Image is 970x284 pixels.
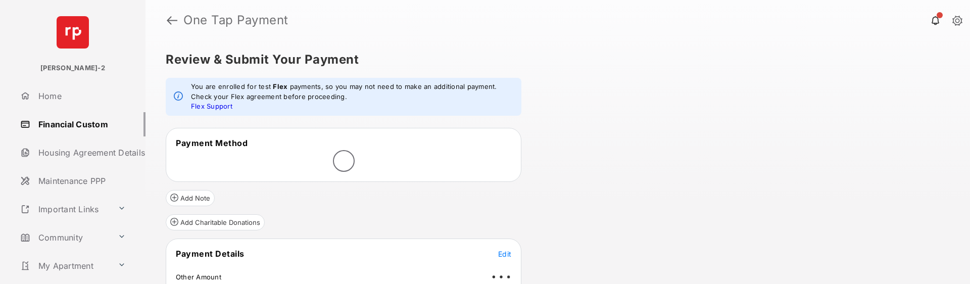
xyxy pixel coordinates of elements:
[176,138,248,148] span: Payment Method
[498,249,511,259] button: Edit
[40,63,105,73] p: [PERSON_NAME]-2
[16,225,114,250] a: Community
[191,82,513,112] em: You are enrolled for test payments, so you may not need to make an additional payment. Check your...
[166,190,215,206] button: Add Note
[498,250,511,258] span: Edit
[183,14,288,26] strong: One Tap Payment
[273,82,287,90] strong: Flex
[166,214,265,230] button: Add Charitable Donations
[16,140,145,165] a: Housing Agreement Details
[57,16,89,49] img: svg+xml;base64,PHN2ZyB4bWxucz0iaHR0cDovL3d3dy53My5vcmcvMjAwMC9zdmciIHdpZHRoPSI2NCIgaGVpZ2h0PSI2NC...
[16,112,145,136] a: Financial Custom
[176,249,245,259] span: Payment Details
[16,254,114,278] a: My Apartment
[16,197,114,221] a: Important Links
[175,272,222,281] td: Other Amount
[191,102,232,110] a: Flex Support
[166,54,942,66] h5: Review & Submit Your Payment
[16,169,145,193] a: Maintenance PPP
[16,84,145,108] a: Home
